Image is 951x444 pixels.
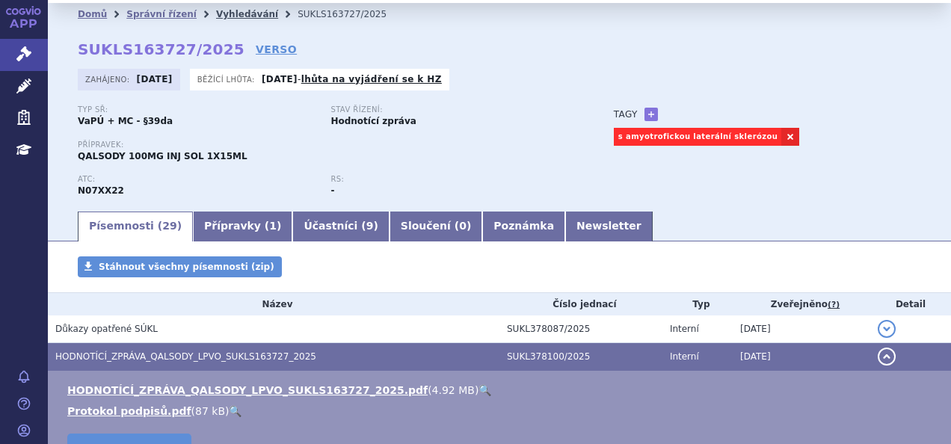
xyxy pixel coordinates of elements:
[670,324,699,334] span: Interní
[262,73,442,85] p: -
[565,212,653,241] a: Newsletter
[78,40,244,58] strong: SUKLS163727/2025
[137,74,173,84] strong: [DATE]
[733,343,870,371] td: [DATE]
[78,175,316,184] p: ATC:
[670,351,699,362] span: Interní
[330,175,568,184] p: RS:
[67,404,936,419] li: ( )
[99,262,274,272] span: Stáhnout všechny písemnosti (zip)
[330,105,568,114] p: Stav řízení:
[614,105,638,123] h3: Tagy
[78,256,282,277] a: Stáhnout všechny písemnosti (zip)
[499,315,662,343] td: SUKL378087/2025
[78,212,193,241] a: Písemnosti (29)
[614,128,781,146] a: s amyotrofickou laterální sklerózou
[366,220,374,232] span: 9
[269,220,277,232] span: 1
[67,405,191,417] a: Protokol podpisů.pdf
[478,384,491,396] a: 🔍
[390,212,482,241] a: Sloučení (0)
[67,383,936,398] li: ( )
[330,185,334,196] strong: -
[78,185,124,196] strong: TOFERSEN
[197,73,258,85] span: Běžící lhůta:
[78,116,173,126] strong: VaPÚ + MC - §39da
[499,343,662,371] td: SUKL378100/2025
[126,9,197,19] a: Správní řízení
[78,105,316,114] p: Typ SŘ:
[48,293,499,315] th: Název
[292,212,389,241] a: Účastníci (9)
[195,405,225,417] span: 87 kB
[78,141,584,149] p: Přípravek:
[193,212,292,241] a: Přípravky (1)
[301,74,442,84] a: lhůta na vyjádření se k HZ
[878,348,896,366] button: detail
[256,42,297,57] a: VERSO
[78,151,247,161] span: QALSODY 100MG INJ SOL 1X15ML
[662,293,733,315] th: Typ
[499,293,662,315] th: Číslo jednací
[828,300,840,310] abbr: (?)
[78,9,107,19] a: Domů
[733,293,870,315] th: Zveřejněno
[644,108,658,121] a: +
[459,220,467,232] span: 0
[878,320,896,338] button: detail
[85,73,132,85] span: Zahájeno:
[262,74,298,84] strong: [DATE]
[432,384,475,396] span: 4.92 MB
[67,384,428,396] a: HODNOTÍCÍ_ZPRÁVA_QALSODY_LPVO_SUKLS163727_2025.pdf
[229,405,241,417] a: 🔍
[482,212,565,241] a: Poznámka
[733,315,870,343] td: [DATE]
[330,116,416,126] strong: Hodnotící zpráva
[55,351,316,362] span: HODNOTÍCÍ_ZPRÁVA_QALSODY_LPVO_SUKLS163727_2025
[216,9,278,19] a: Vyhledávání
[162,220,176,232] span: 29
[55,324,158,334] span: Důkazy opatřené SÚKL
[298,3,406,25] li: SUKLS163727/2025
[870,293,951,315] th: Detail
